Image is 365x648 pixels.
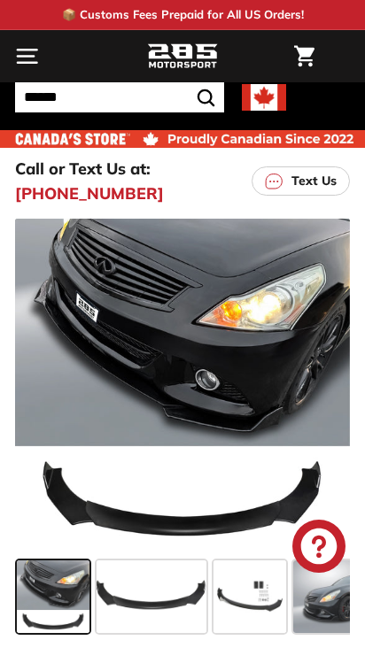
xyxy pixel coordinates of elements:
p: 📦 Customs Fees Prepaid for All US Orders! [62,6,304,24]
p: Text Us [291,172,337,190]
inbox-online-store-chat: Shopify online store chat [287,520,351,577]
a: Cart [285,31,323,81]
img: Logo_285_Motorsport_areodynamics_components [147,42,218,72]
a: [PHONE_NUMBER] [15,181,164,205]
p: Call or Text Us at: [15,157,151,181]
input: Search [15,82,224,112]
a: Text Us [252,166,350,196]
